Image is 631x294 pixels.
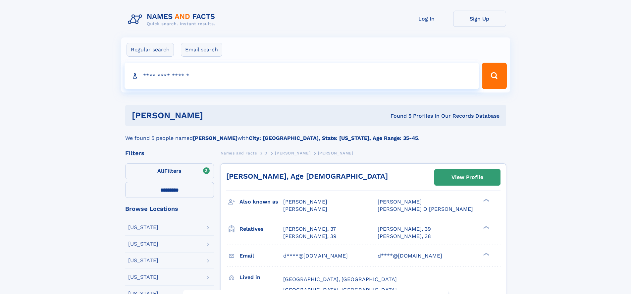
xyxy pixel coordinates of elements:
[283,276,397,282] span: [GEOGRAPHIC_DATA], [GEOGRAPHIC_DATA]
[451,170,483,185] div: View Profile
[318,151,353,155] span: [PERSON_NAME]
[239,272,283,283] h3: Lived in
[193,135,237,141] b: [PERSON_NAME]
[239,223,283,235] h3: Relatives
[297,112,500,120] div: Found 5 Profiles In Our Records Database
[453,11,506,27] a: Sign Up
[378,225,431,233] a: [PERSON_NAME], 39
[264,149,268,157] a: D
[125,11,221,29] img: Logo Names and Facts
[264,151,268,155] span: D
[275,151,310,155] span: [PERSON_NAME]
[482,225,490,229] div: ❯
[275,149,310,157] a: [PERSON_NAME]
[226,172,388,180] a: [PERSON_NAME], Age [DEMOGRAPHIC_DATA]
[482,63,506,89] button: Search Button
[157,168,164,174] span: All
[482,252,490,256] div: ❯
[128,225,158,230] div: [US_STATE]
[125,206,214,212] div: Browse Locations
[283,225,336,233] a: [PERSON_NAME], 37
[181,43,222,57] label: Email search
[378,206,473,212] span: [PERSON_NAME] D [PERSON_NAME]
[249,135,418,141] b: City: [GEOGRAPHIC_DATA], State: [US_STATE], Age Range: 35-45
[127,43,174,57] label: Regular search
[283,233,337,240] a: [PERSON_NAME], 39
[132,111,297,120] h1: [PERSON_NAME]
[435,169,500,185] a: View Profile
[283,206,327,212] span: [PERSON_NAME]
[283,287,397,293] span: [GEOGRAPHIC_DATA], [GEOGRAPHIC_DATA]
[125,163,214,179] label: Filters
[125,126,506,142] div: We found 5 people named with .
[125,150,214,156] div: Filters
[378,199,422,205] span: [PERSON_NAME]
[482,198,490,203] div: ❯
[239,196,283,207] h3: Also known as
[221,149,257,157] a: Names and Facts
[378,233,431,240] a: [PERSON_NAME], 38
[400,11,453,27] a: Log In
[283,199,327,205] span: [PERSON_NAME]
[128,258,158,263] div: [US_STATE]
[125,63,479,89] input: search input
[239,250,283,262] h3: Email
[128,274,158,280] div: [US_STATE]
[128,241,158,247] div: [US_STATE]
